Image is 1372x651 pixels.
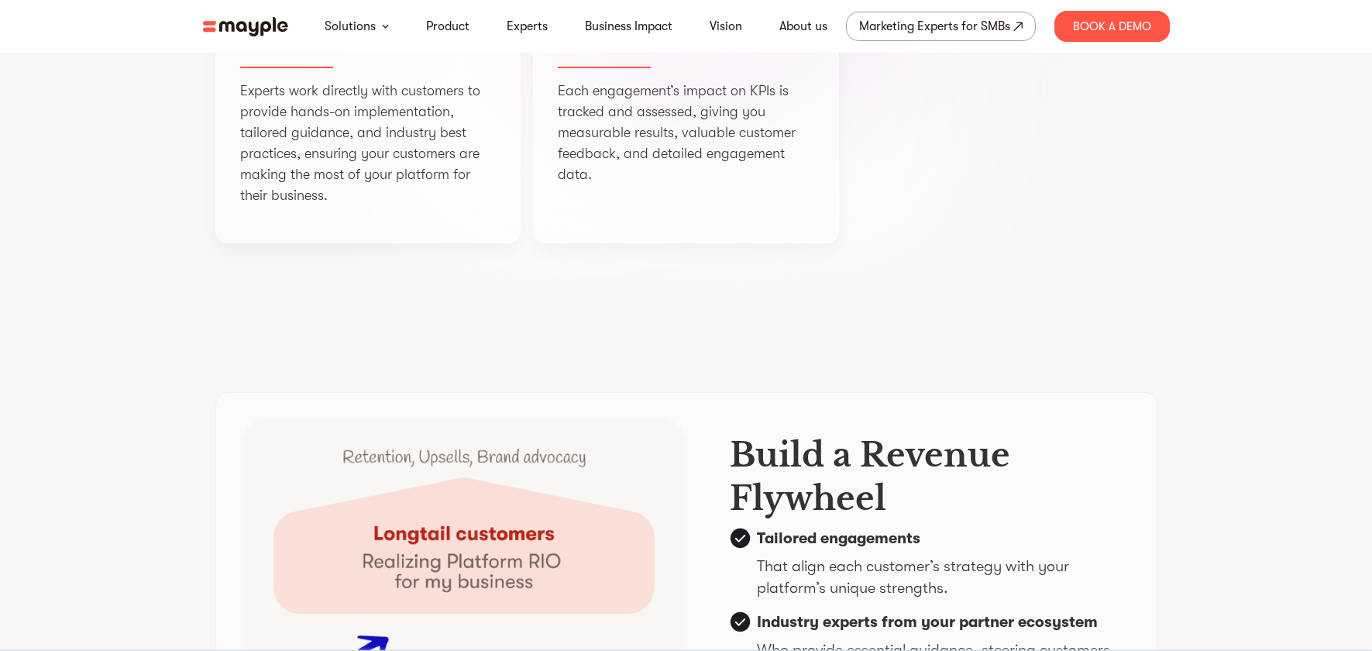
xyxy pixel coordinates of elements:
[757,528,1132,549] p: Tailored engagements
[382,24,389,29] img: arrow-down
[757,556,1132,599] p: That align each customer’s strategy with your platform’s unique strengths.
[507,17,548,36] a: Experts
[325,17,376,36] a: Solutions
[558,81,814,185] p: Each engagement’s impact on KPIs is tracked and assessed, giving you measurable results, valuable...
[240,81,497,206] p: Experts work directly with customers to provide hands-on implementation, tailored guidance, and i...
[757,611,1132,633] p: Industry experts from your partner ecosystem
[846,12,1036,41] a: Marketing Experts for SMBs
[859,15,1010,37] div: Marketing Experts for SMBs
[585,17,672,36] a: Business Impact
[779,17,827,36] a: About us
[1093,471,1372,651] iframe: Chat Widget
[730,433,1132,520] h3: Build a Revenue Flywheel
[203,17,288,36] img: mayple-logo
[710,17,742,36] a: Vision
[1054,11,1170,42] div: Book A Demo
[426,17,469,36] a: Product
